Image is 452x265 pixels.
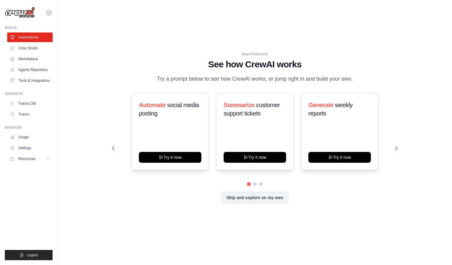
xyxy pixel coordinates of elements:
span: customer support tickets [224,102,280,117]
button: Resources [7,154,53,164]
div: Manage [5,125,53,130]
a: Automations [7,32,53,42]
img: Logo [5,7,35,18]
div: Build [5,25,53,30]
span: Logout [27,253,38,257]
a: Agents Repository [7,65,53,75]
span: Generate [308,102,334,108]
p: Try a prompt below to see how CrewAI works, or jump right in and build your own. [154,75,356,83]
button: Try it now [224,152,286,163]
button: Skip and explore on my own [221,192,288,203]
div: WALKTHROUGH [112,52,398,57]
a: Tools & Integrations [7,76,53,85]
span: Automate [139,102,166,108]
span: Summarize [224,102,255,108]
span: Resources [18,156,35,161]
h1: See how CrewAI works [112,59,398,70]
a: Marketplace [7,54,53,64]
a: Traces [7,109,53,119]
button: Try it now [308,152,371,163]
a: Crew Studio [7,43,53,53]
a: Settings [7,143,53,153]
span: social media posting [139,102,199,117]
span: weekly reports [308,102,353,117]
div: Operate [5,91,53,96]
a: Usage [7,132,53,142]
button: Try it now [139,152,201,163]
button: Logout [5,250,53,260]
a: Traces Old [7,99,53,108]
